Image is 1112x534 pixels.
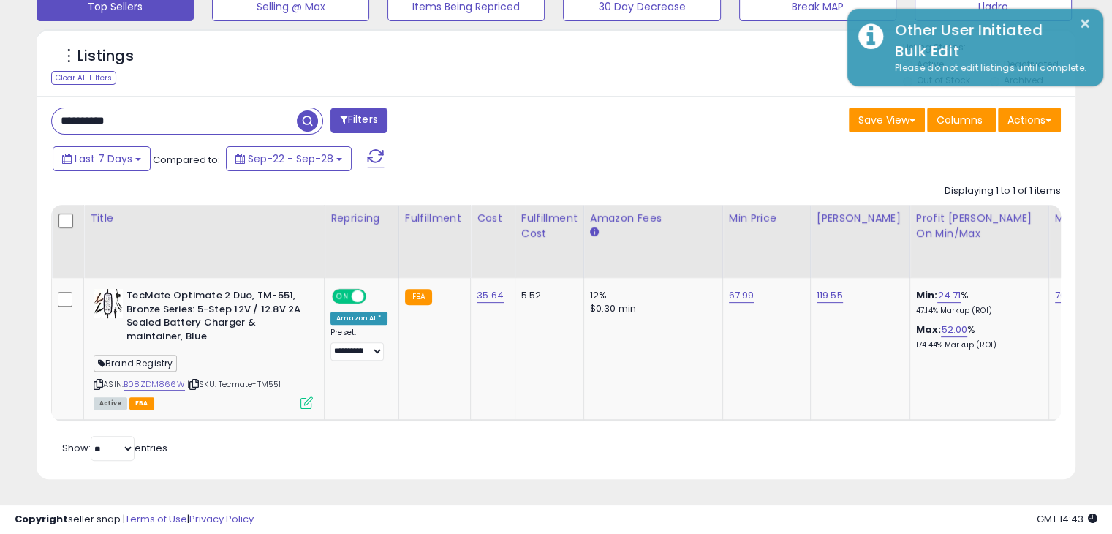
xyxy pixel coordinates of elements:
div: Fulfillment [405,211,464,226]
span: Sep-22 - Sep-28 [248,151,333,166]
span: FBA [129,397,154,410]
h5: Listings [77,46,134,67]
a: 52.00 [941,323,967,337]
p: 47.14% Markup (ROI) [916,306,1037,316]
a: Privacy Policy [189,512,254,526]
div: seller snap | | [15,513,254,527]
span: Brand Registry [94,355,177,372]
small: FBA [405,289,432,305]
div: Repricing [330,211,393,226]
span: | SKU: Tecmate-TM551 [187,378,281,390]
img: 41ehbCkgJeL._SL40_.jpg [94,289,123,318]
div: Title [90,211,318,226]
div: Displaying 1 to 1 of 1 items [945,184,1061,198]
b: TecMate Optimate 2 Duo, TM-551, Bronze Series: 5-Step 12V / 12.8V 2A Sealed Battery Charger & mai... [126,289,304,347]
a: B08ZDM866W [124,378,185,391]
span: All listings currently available for purchase on Amazon [94,397,127,410]
a: Terms of Use [125,512,187,526]
a: 76.95 [1055,288,1081,303]
a: 35.64 [477,288,504,303]
div: Preset: [330,328,387,361]
a: 67.99 [729,288,754,303]
div: Min Price [729,211,804,226]
button: × [1079,15,1091,33]
strong: Copyright [15,512,68,526]
a: 24.71 [937,288,961,303]
p: 174.44% Markup (ROI) [916,340,1037,350]
div: Profit [PERSON_NAME] on Min/Max [916,211,1043,241]
span: Last 7 Days [75,151,132,166]
div: Amazon AI * [330,312,387,325]
div: 12% [590,289,711,302]
span: Columns [937,113,983,127]
span: ON [333,290,352,303]
button: Save View [849,108,925,132]
button: Actions [998,108,1061,132]
a: 119.55 [817,288,843,303]
div: Amazon Fees [590,211,716,226]
small: Amazon Fees. [590,226,599,239]
button: Last 7 Days [53,146,151,171]
div: Fulfillment Cost [521,211,578,241]
button: Filters [330,108,387,133]
div: ASIN: [94,289,313,407]
span: Show: entries [62,441,167,455]
div: [PERSON_NAME] [817,211,904,226]
button: Columns [927,108,996,132]
div: % [916,323,1037,350]
div: Please do not edit listings until complete. [884,61,1092,75]
div: MAP [1055,211,1086,226]
button: Sep-22 - Sep-28 [226,146,352,171]
div: Cost [477,211,509,226]
th: The percentage added to the cost of goods (COGS) that forms the calculator for Min & Max prices. [909,205,1048,278]
div: 5.52 [521,289,572,302]
span: OFF [364,290,387,303]
div: % [916,289,1037,316]
b: Max: [916,323,942,336]
div: $0.30 min [590,302,711,315]
span: 2025-10-6 14:43 GMT [1037,512,1097,526]
div: Clear All Filters [51,71,116,85]
b: Min: [916,288,938,302]
span: Compared to: [153,153,220,167]
div: Other User Initiated Bulk Edit [884,20,1092,61]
